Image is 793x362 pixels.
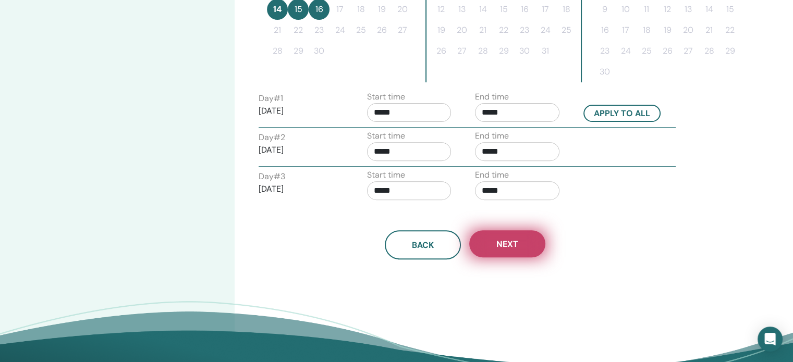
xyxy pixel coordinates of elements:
button: 25 [556,20,577,41]
p: [DATE] [259,183,343,195]
button: 26 [371,20,392,41]
label: Start time [367,91,405,103]
button: 18 [636,20,657,41]
button: 27 [452,41,472,61]
button: 26 [657,41,678,61]
button: 23 [594,41,615,61]
button: 21 [267,20,288,41]
p: [DATE] [259,105,343,117]
button: Back [385,230,461,259]
span: Next [496,239,518,249]
button: 21 [699,20,719,41]
button: 28 [267,41,288,61]
button: 29 [719,41,740,61]
label: Start time [367,130,405,142]
label: End time [475,130,509,142]
button: 29 [288,41,309,61]
label: End time [475,91,509,103]
span: Back [412,240,434,251]
button: 21 [472,20,493,41]
button: 24 [330,20,350,41]
button: 20 [452,20,472,41]
p: [DATE] [259,144,343,156]
button: 17 [615,20,636,41]
button: 23 [309,20,330,41]
button: 22 [493,20,514,41]
label: Day # 1 [259,92,283,105]
button: Apply to all [583,105,661,122]
button: 25 [350,20,371,41]
button: 29 [493,41,514,61]
label: End time [475,169,509,181]
div: Open Intercom Messenger [758,327,783,352]
button: 30 [514,41,535,61]
label: Day # 2 [259,131,285,144]
button: 28 [699,41,719,61]
button: 31 [535,41,556,61]
button: 24 [615,41,636,61]
button: 19 [657,20,678,41]
button: Next [469,230,545,257]
button: 16 [594,20,615,41]
button: 20 [678,20,699,41]
button: 26 [431,41,452,61]
button: 30 [594,61,615,82]
button: 19 [431,20,452,41]
button: 30 [309,41,330,61]
label: Day # 3 [259,170,285,183]
button: 27 [678,41,699,61]
button: 22 [288,20,309,41]
button: 22 [719,20,740,41]
button: 25 [636,41,657,61]
label: Start time [367,169,405,181]
button: 28 [472,41,493,61]
button: 27 [392,20,413,41]
button: 24 [535,20,556,41]
button: 23 [514,20,535,41]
